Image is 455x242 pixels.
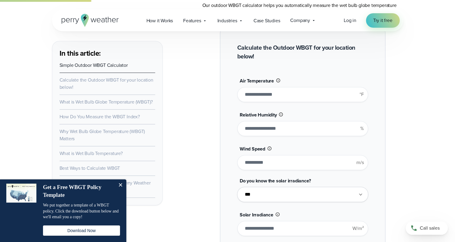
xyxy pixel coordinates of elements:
[240,145,265,152] span: Wind Speed
[290,17,310,24] span: Company
[248,14,285,27] a: Case Studies
[60,128,145,142] a: Why Wet Bulb Globe Temperature (WBGT) Matters
[60,48,155,58] h3: In this article:
[237,43,368,61] h2: Calculate the Outdoor WBGT for your location below!
[60,98,153,105] a: What is Wet Bulb Globe Temperature (WBGT)?
[114,179,126,191] button: Close
[240,77,274,84] span: Air Temperature
[240,211,273,218] span: Solar Irradiance
[344,17,356,24] a: Log in
[43,225,120,236] button: Download Now
[366,13,400,28] a: Try it free
[60,113,140,120] a: How Do You Measure the WBGT Index?
[60,62,128,69] a: Simple Outdoor WBGT Calculator
[420,225,440,232] span: Call sales
[43,184,114,199] h4: Get a Free WBGT Policy Template
[60,165,120,172] a: Best Ways to Calculate WBGT
[373,17,392,24] span: Try it free
[254,17,280,24] span: Case Studies
[183,17,201,24] span: Features
[202,2,403,16] p: Our outdoor WBGT calculator helps you automatically measure the wet bulb globe temperature quickl...
[217,17,237,24] span: Industries
[6,184,36,203] img: dialog featured image
[43,202,120,220] p: We put together a template of a WBGT policy. Click the download button below and we'll email you ...
[60,150,123,157] a: What is Wet Bulb Temperature?
[240,177,311,184] span: Do you know the solar irradiance?
[146,17,173,24] span: How it Works
[60,76,153,91] a: Calculate the Outdoor WBGT for your location below!
[406,222,448,235] a: Call sales
[240,111,277,118] span: Relative Humidity
[141,14,178,27] a: How it Works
